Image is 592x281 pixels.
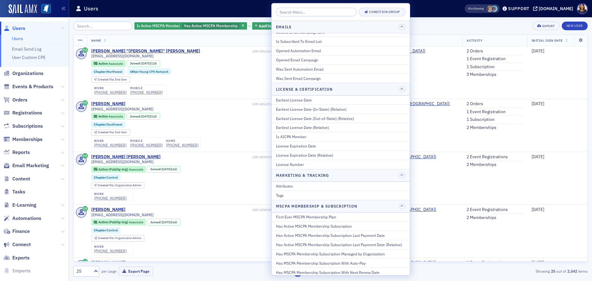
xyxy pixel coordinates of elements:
span: Orders [12,97,27,103]
div: Active (Paid by Org): Active (Paid by Org): Associate [91,219,146,225]
div: Has Active MSCPA Membership Subscription [276,223,405,229]
h4: License & Certification [276,86,333,92]
a: [PHONE_NUMBER] [166,143,199,147]
a: Finance [3,228,30,235]
span: [EMAIL_ADDRESS][DOMAIN_NAME] [91,54,154,58]
a: [PHONE_NUMBER] [94,90,127,95]
span: Registrations [12,110,42,116]
div: Earliest License Date (Relative) [276,125,405,130]
div: Joined: 2025-09-08 00:00:00 [127,113,160,120]
a: Other:Young CPA Network [130,70,169,74]
a: 2 Event Registrations [467,154,508,160]
div: Joined: 2025-09-03 00:00:00 [147,166,180,173]
span: Initial Join Date [532,38,563,43]
h4: Marketing & Tracking [276,172,329,178]
a: 2 Event Registrations [467,207,508,213]
a: 2 Orders [467,48,483,54]
div: [PERSON_NAME] [91,207,125,213]
a: Memberships [3,136,43,143]
span: Add Filter [259,23,275,29]
div: End User [98,131,127,134]
span: Chapter : [94,69,107,74]
div: USR-4261234 [201,49,273,53]
div: Also [468,6,474,10]
button: First Ever MSCPA Membership Plan [272,213,410,221]
a: Users [3,25,25,32]
a: [PHONE_NUMBER] [94,196,127,200]
a: 1 Event Registration [467,56,506,62]
div: Chapter: [91,68,125,75]
div: License Expiration Date [276,143,405,149]
span: Other : [130,69,139,74]
a: View Homepage [37,4,51,14]
h4: Emails [276,24,291,30]
span: [EMAIL_ADDRESS][DOMAIN_NAME] [91,159,154,164]
a: [PERSON_NAME] [PERSON_NAME] [91,154,161,160]
div: (6d) [162,220,177,224]
span: Is Active MSCPA Member [137,23,180,28]
a: Email Marketing [3,162,49,169]
a: [PERSON_NAME] [91,260,125,266]
span: Organizations [12,70,43,77]
span: Joined : [130,61,142,65]
label: per page [101,268,117,274]
button: Is Subscribed To Email List [272,37,410,46]
div: License Expiration Date (Relative) [276,152,405,158]
div: End User [98,78,127,81]
div: Organization Admin [98,237,141,240]
div: Has MSCPA Membership Subscription With Next Renew Date [276,270,405,275]
a: 2 Orders [467,101,483,107]
button: Is AICPA Member [272,132,410,141]
span: Finance [12,228,30,235]
span: [DATE] [141,61,151,65]
div: Earliest License Date [276,97,405,103]
a: [PHONE_NUMBER] [94,249,127,253]
span: Profile [577,3,588,14]
span: Name [91,38,101,43]
span: Chapter : [94,175,107,180]
button: Opened Automation Email [272,46,410,55]
a: Content [3,176,30,182]
div: Was Sent Automation Email [276,66,405,72]
a: 1 Subscription [467,117,495,122]
div: [PERSON_NAME] "[PERSON_NAME]" [PERSON_NAME] [91,48,200,54]
div: Chapter: [91,174,121,180]
button: License Expiration Date [272,141,410,151]
div: (1d) [141,114,157,118]
div: USR-4261212 [126,102,273,106]
div: USR-4259190 [162,155,273,159]
a: Registrations [3,110,42,116]
a: 1 Subscription [467,64,495,70]
a: 2 Memberships [467,125,496,130]
button: Has MSCPA Membership Subscription With Auto-Pay [272,258,410,267]
span: [DATE] [532,101,544,106]
span: Active (Paid by Org) [98,220,129,224]
strong: 2,542 [566,268,578,274]
a: Email Send Log [12,46,41,52]
a: [PERSON_NAME] [91,101,125,107]
div: (1d) [141,61,157,65]
div: mobile [130,86,163,90]
span: [DATE] [532,207,544,212]
div: License Number [276,162,405,167]
span: Active (Paid by Org) [98,167,129,171]
span: Created Via : [98,183,115,187]
a: Active (Paid by Org) Associate [94,167,143,171]
div: Created Via: End User [91,129,130,136]
div: [PHONE_NUMBER] [94,143,127,147]
a: 2 Memberships [467,162,496,167]
div: Is AICPA Member [276,134,405,139]
span: Rachel Shirley [491,6,498,12]
button: Has MSCPA Membership Subscription With Next Renew Date [272,267,410,277]
button: License Expiration Date (Relative) [272,151,410,160]
span: Associate [109,114,123,118]
a: New User [562,22,588,30]
div: Chapter: [91,122,125,128]
h4: MSCPA Membership & Subscription [276,203,357,209]
div: work [94,245,127,249]
a: 1 Event Registration [467,109,506,115]
span: [DATE] [532,260,544,265]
